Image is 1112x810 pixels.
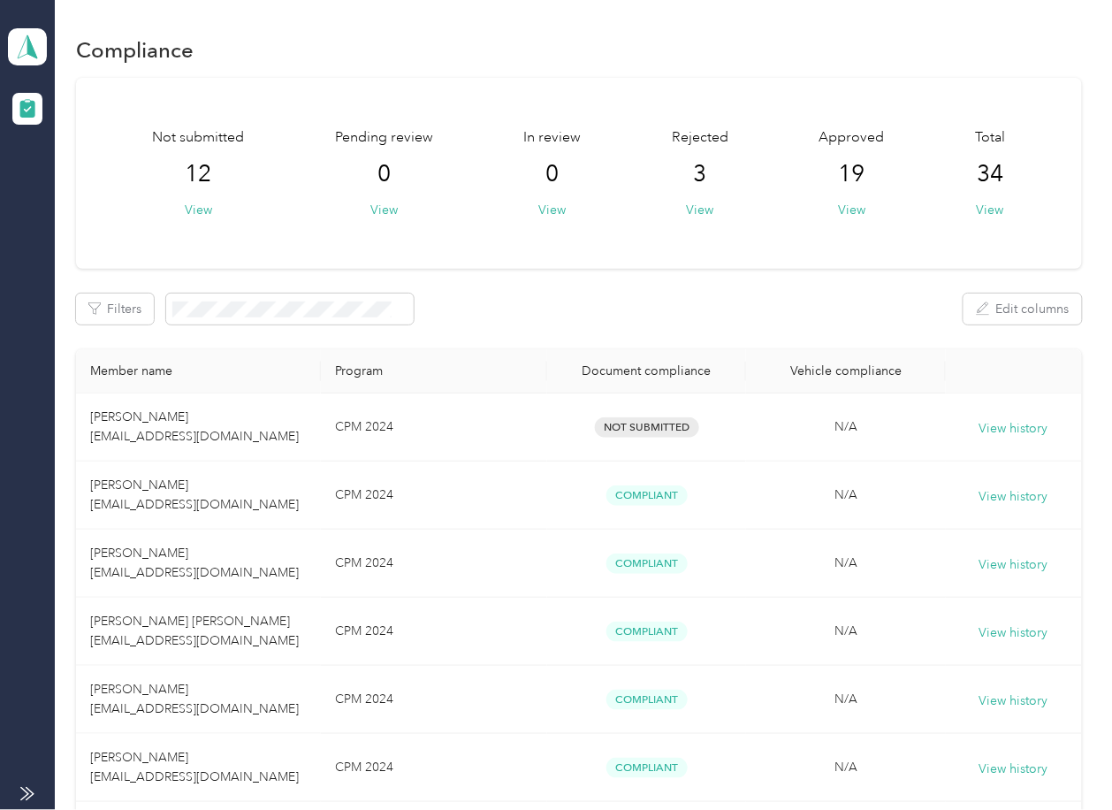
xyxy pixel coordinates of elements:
[370,201,398,219] button: View
[90,546,299,580] span: [PERSON_NAME] [EMAIL_ADDRESS][DOMAIN_NAME]
[321,530,547,598] td: CPM 2024
[1013,711,1112,810] iframe: Everlance-gr Chat Button Frame
[377,160,391,188] span: 0
[76,41,194,59] h1: Compliance
[90,409,299,444] span: [PERSON_NAME] [EMAIL_ADDRESS][DOMAIN_NAME]
[90,478,299,512] span: [PERSON_NAME] [EMAIL_ADDRESS][DOMAIN_NAME]
[595,417,699,438] span: Not Submitted
[819,127,885,149] span: Approved
[979,419,1048,439] button: View history
[321,734,547,802] td: CPM 2024
[834,419,857,434] span: N/A
[687,201,714,219] button: View
[834,760,857,775] span: N/A
[90,750,299,784] span: [PERSON_NAME] [EMAIL_ADDRESS][DOMAIN_NAME]
[321,349,547,394] th: Program
[834,692,857,707] span: N/A
[834,555,857,570] span: N/A
[979,760,1048,779] button: View history
[694,160,707,188] span: 3
[321,666,547,734] td: CPM 2024
[979,623,1048,643] button: View history
[90,682,299,716] span: [PERSON_NAME] [EMAIL_ADDRESS][DOMAIN_NAME]
[606,485,688,506] span: Compliant
[321,598,547,666] td: CPM 2024
[76,349,321,394] th: Member name
[606,554,688,574] span: Compliant
[606,690,688,710] span: Compliant
[979,555,1048,575] button: View history
[839,160,865,188] span: 19
[963,294,1082,325] button: Edit columns
[90,614,299,648] span: [PERSON_NAME] [PERSON_NAME] [EMAIL_ADDRESS][DOMAIN_NAME]
[321,462,547,530] td: CPM 2024
[975,127,1005,149] span: Total
[977,201,1004,219] button: View
[834,487,857,502] span: N/A
[321,394,547,462] td: CPM 2024
[606,758,688,778] span: Compliant
[672,127,728,149] span: Rejected
[760,363,931,378] div: Vehicle compliance
[979,487,1048,507] button: View history
[834,623,857,638] span: N/A
[335,127,433,149] span: Pending review
[76,294,154,325] button: Filters
[524,127,582,149] span: In review
[606,622,688,642] span: Compliant
[977,160,1003,188] span: 34
[546,160,560,188] span: 0
[979,692,1048,711] button: View history
[838,201,865,219] button: View
[539,201,567,219] button: View
[561,363,732,378] div: Document compliance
